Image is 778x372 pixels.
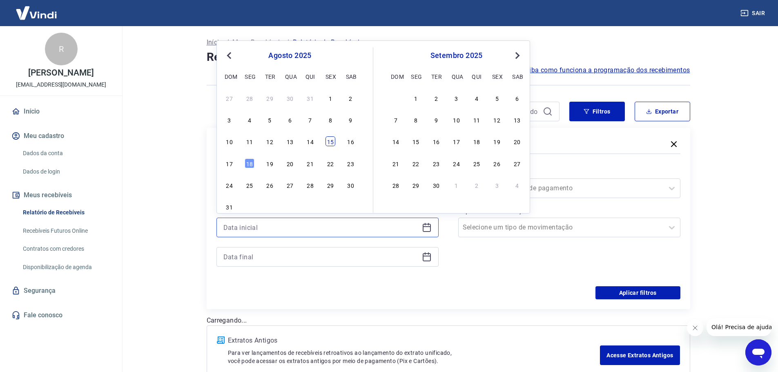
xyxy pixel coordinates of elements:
div: Choose terça-feira, 2 de setembro de 2025 [431,93,441,103]
p: / [226,38,229,47]
a: Início [207,38,223,47]
div: dom [391,71,401,81]
a: Dados da conta [20,145,112,162]
div: Choose sábado, 13 de setembro de 2025 [512,115,522,125]
div: Choose domingo, 7 de setembro de 2025 [391,115,401,125]
div: Choose domingo, 17 de agosto de 2025 [225,158,234,168]
div: Choose sábado, 27 de setembro de 2025 [512,158,522,168]
div: Choose domingo, 14 de setembro de 2025 [391,136,401,146]
div: Choose sábado, 20 de setembro de 2025 [512,136,522,146]
div: Choose sexta-feira, 15 de agosto de 2025 [325,136,335,146]
div: Choose segunda-feira, 28 de julho de 2025 [245,93,254,103]
a: Dados de login [20,163,112,180]
div: sab [512,71,522,81]
iframe: Botão para abrir a janela de mensagens [745,339,771,365]
div: Choose quinta-feira, 28 de agosto de 2025 [305,180,315,190]
div: Choose sexta-feira, 8 de agosto de 2025 [325,115,335,125]
div: Choose segunda-feira, 1 de setembro de 2025 [245,202,254,212]
div: Choose sábado, 9 de agosto de 2025 [346,115,356,125]
div: Choose terça-feira, 23 de setembro de 2025 [431,158,441,168]
div: Choose quinta-feira, 25 de setembro de 2025 [472,158,482,168]
div: Choose quinta-feira, 18 de setembro de 2025 [472,136,482,146]
div: Choose terça-feira, 29 de julho de 2025 [265,93,275,103]
div: Choose domingo, 31 de agosto de 2025 [391,93,401,103]
div: Choose segunda-feira, 29 de setembro de 2025 [411,180,421,190]
div: Choose quinta-feira, 2 de outubro de 2025 [472,180,482,190]
div: Choose sexta-feira, 22 de agosto de 2025 [325,158,335,168]
div: Choose sábado, 16 de agosto de 2025 [346,136,356,146]
a: Meus Recebíveis [232,38,283,47]
iframe: Mensagem da empresa [707,318,771,336]
a: Acesse Extratos Antigos [600,345,680,365]
div: Choose sexta-feira, 26 de setembro de 2025 [492,158,502,168]
button: Exportar [635,102,690,121]
div: qua [452,71,461,81]
div: Choose quarta-feira, 30 de julho de 2025 [285,93,295,103]
button: Filtros [569,102,625,121]
label: Forma de Pagamento [460,167,679,177]
div: Choose quinta-feira, 11 de setembro de 2025 [472,115,482,125]
div: Choose quarta-feira, 1 de outubro de 2025 [452,180,461,190]
div: seg [411,71,421,81]
img: ícone [217,336,225,344]
div: ter [265,71,275,81]
div: Choose segunda-feira, 8 de setembro de 2025 [411,115,421,125]
div: Choose terça-feira, 16 de setembro de 2025 [431,136,441,146]
div: ter [431,71,441,81]
div: Choose segunda-feira, 4 de agosto de 2025 [245,115,254,125]
div: Choose terça-feira, 2 de setembro de 2025 [265,202,275,212]
a: Segurança [10,282,112,300]
div: Choose sexta-feira, 1 de agosto de 2025 [325,93,335,103]
input: Data inicial [223,221,419,234]
div: Choose quarta-feira, 17 de setembro de 2025 [452,136,461,146]
div: Choose terça-feira, 19 de agosto de 2025 [265,158,275,168]
div: Choose segunda-feira, 22 de setembro de 2025 [411,158,421,168]
div: Choose sábado, 23 de agosto de 2025 [346,158,356,168]
div: Choose domingo, 28 de setembro de 2025 [391,180,401,190]
a: Saiba como funciona a programação dos recebimentos [522,65,690,75]
div: Choose sábado, 30 de agosto de 2025 [346,180,356,190]
div: Choose sábado, 2 de agosto de 2025 [346,93,356,103]
div: Choose quarta-feira, 3 de setembro de 2025 [452,93,461,103]
button: Next Month [513,51,522,60]
button: Sair [739,6,768,21]
a: Recebíveis Futuros Online [20,223,112,239]
input: Data final [223,251,419,263]
div: Choose sexta-feira, 29 de agosto de 2025 [325,180,335,190]
div: month 2025-08 [223,92,357,213]
div: Choose domingo, 21 de setembro de 2025 [391,158,401,168]
div: Choose terça-feira, 9 de setembro de 2025 [431,115,441,125]
button: Meu cadastro [10,127,112,145]
a: Fale conosco [10,306,112,324]
div: setembro 2025 [390,51,523,60]
div: Choose terça-feira, 26 de agosto de 2025 [265,180,275,190]
label: Tipo de Movimentação [460,206,679,216]
p: Carregando... [207,316,690,325]
div: Choose sábado, 6 de setembro de 2025 [512,93,522,103]
button: Aplicar filtros [595,286,680,299]
div: dom [225,71,234,81]
div: Choose segunda-feira, 11 de agosto de 2025 [245,136,254,146]
p: Extratos Antigos [228,336,600,345]
div: Choose terça-feira, 30 de setembro de 2025 [431,180,441,190]
a: Disponibilização de agenda [20,259,112,276]
div: month 2025-09 [390,92,523,191]
div: Choose domingo, 10 de agosto de 2025 [225,136,234,146]
div: qui [305,71,315,81]
p: Para ver lançamentos de recebíveis retroativos ao lançamento do extrato unificado, você pode aces... [228,349,600,365]
div: agosto 2025 [223,51,357,60]
a: Início [10,102,112,120]
h4: Relatório de Recebíveis [207,49,690,65]
div: Choose quinta-feira, 31 de julho de 2025 [305,93,315,103]
div: Choose quinta-feira, 21 de agosto de 2025 [305,158,315,168]
iframe: Fechar mensagem [687,320,703,336]
div: Choose sexta-feira, 12 de setembro de 2025 [492,115,502,125]
p: [EMAIL_ADDRESS][DOMAIN_NAME] [16,80,106,89]
div: Choose quarta-feira, 24 de setembro de 2025 [452,158,461,168]
p: [PERSON_NAME] [28,69,94,77]
div: Choose sexta-feira, 3 de outubro de 2025 [492,180,502,190]
div: Choose quinta-feira, 4 de setembro de 2025 [305,202,315,212]
div: qui [472,71,482,81]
